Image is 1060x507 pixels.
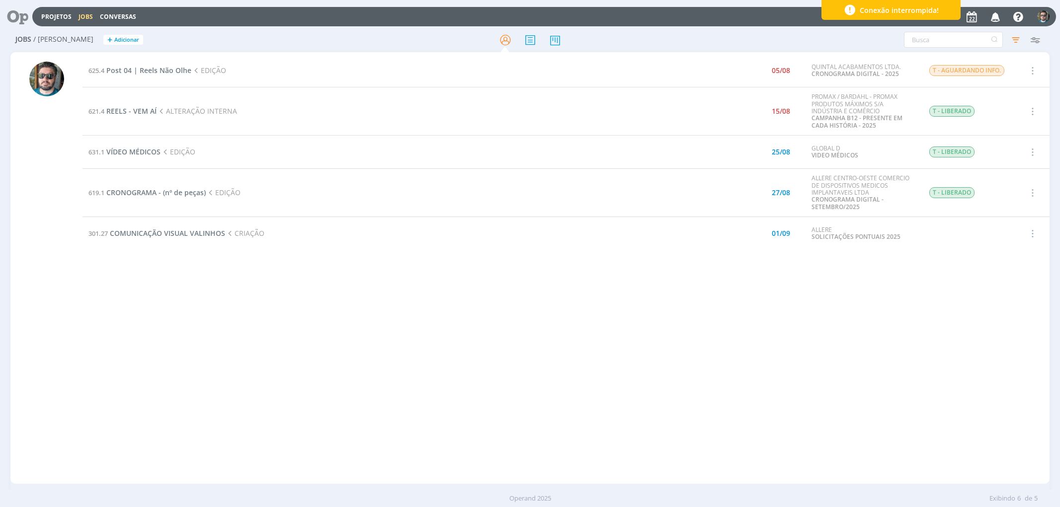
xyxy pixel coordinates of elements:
div: ALLERE CENTRO-OESTE COMERCIO DE DISPOSITIVOS MEDICOS IMPLANTAVEIS LTDA [812,175,914,211]
input: Busca [904,32,1003,48]
div: QUINTAL ACABAMENTOS LTDA. [812,64,914,78]
div: PROMAX / BARDAHL - PROMAX PRODUTOS MÁXIMOS S/A INDÚSTRIA E COMÉRCIO [812,93,914,129]
button: Projetos [38,13,75,21]
span: 301.27 [88,229,108,238]
span: REELS - VEM AÍ [106,106,157,116]
a: CRONOGRAMA DIGITAL - SETEMBRO/2025 [812,195,884,211]
span: T - LIBERADO [929,187,975,198]
span: ALTERAÇÃO INTERNA [157,106,237,116]
span: EDIÇÃO [206,188,240,197]
span: Exibindo [989,494,1015,504]
button: Jobs [76,13,96,21]
div: ALLERE [812,226,914,241]
a: 631.1VÍDEO MÉDICOS [88,147,161,156]
span: COMUNICAÇÃO VISUAL VALINHOS [110,228,225,238]
button: Conversas [97,13,139,21]
span: Conexão interrompida! [860,5,939,15]
a: CAMPANHA B12 - PRESENTE EM CADA HISTÓRIA - 2025 [812,114,902,129]
a: 621.4REELS - VEM AÍ [88,106,157,116]
span: Adicionar [114,37,139,43]
span: VÍDEO MÉDICOS [106,147,161,156]
span: T - AGUARDANDO INFO. [929,65,1004,76]
span: 619.1 [88,188,104,197]
span: + [107,35,112,45]
span: CRIAÇÃO [225,228,264,238]
div: GLOBAL D [812,145,914,159]
span: Jobs [15,35,31,44]
a: Conversas [100,12,136,21]
img: R [1037,10,1050,23]
button: R [1037,8,1050,25]
span: EDIÇÃO [161,147,195,156]
span: EDIÇÃO [191,66,226,75]
span: CRONOGRAMA - (nº de peças) [106,188,206,197]
a: 301.27COMUNICAÇÃO VISUAL VALINHOS [88,228,225,238]
span: de [1025,494,1032,504]
span: 625.4 [88,66,104,75]
button: +Adicionar [103,35,143,45]
a: VIDEO MÉDICOS [812,151,858,159]
span: Post 04 | Reels Não Olhe [106,66,191,75]
img: R [29,62,64,96]
div: 15/08 [772,108,790,115]
span: T - LIBERADO [929,146,975,157]
a: CRONOGRAMA DIGITAL - 2025 [812,70,899,78]
a: Jobs [79,12,93,21]
span: 631.1 [88,147,104,156]
a: 625.4Post 04 | Reels Não Olhe [88,66,191,75]
span: 5 [1034,494,1038,504]
div: 05/08 [772,67,790,74]
a: SOLICITAÇÕES PONTUAIS 2025 [812,232,900,241]
div: 01/09 [772,230,790,237]
span: 621.4 [88,107,104,116]
a: Projetos [41,12,72,21]
span: 6 [1017,494,1021,504]
a: 619.1CRONOGRAMA - (nº de peças) [88,188,206,197]
span: T - LIBERADO [929,106,975,117]
div: 27/08 [772,189,790,196]
div: 25/08 [772,148,790,155]
span: / [PERSON_NAME] [33,35,93,44]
